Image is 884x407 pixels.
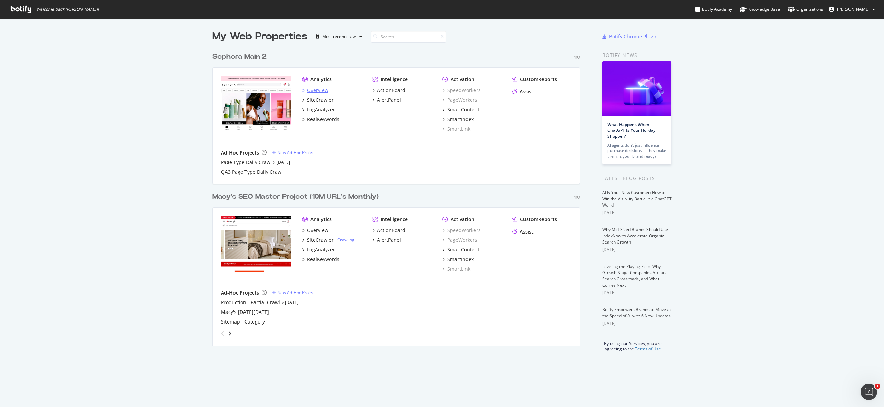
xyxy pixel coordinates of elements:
[212,52,269,62] a: Sephora Main 2
[221,159,272,166] a: Page Type Daily Crawl
[451,216,474,223] div: Activation
[212,52,267,62] div: Sephora Main 2
[602,307,671,319] a: Botify Empowers Brands to Move at the Speed of AI with 6 New Updates
[337,237,354,243] a: Crawling
[381,216,408,223] div: Intelligence
[447,256,474,263] div: SmartIndex
[302,256,339,263] a: RealKeywords
[227,330,232,337] div: angle-right
[602,210,672,216] div: [DATE]
[272,290,316,296] a: New Ad-Hoc Project
[302,237,354,244] a: SiteCrawler- Crawling
[512,228,534,235] a: Assist
[512,88,534,95] a: Assist
[372,87,405,94] a: ActionBoard
[635,346,661,352] a: Terms of Use
[307,237,334,244] div: SiteCrawler
[695,6,732,13] div: Botify Academy
[607,121,655,139] a: What Happens When ChatGPT Is Your Holiday Shopper?
[823,4,881,15] button: [PERSON_NAME]
[602,264,668,288] a: Leveling the Playing Field: Why Growth-Stage Companies Are at a Search Crossroads, and What Comes...
[302,227,328,234] a: Overview
[372,237,401,244] a: AlertPanel
[221,76,291,132] img: www.sephora.com
[218,328,227,339] div: angle-left
[377,87,405,94] div: ActionBoard
[302,116,339,123] a: RealKeywords
[212,43,586,346] div: grid
[447,106,479,113] div: SmartContent
[451,76,474,83] div: Activation
[307,106,335,113] div: LogAnalyzer
[272,150,316,156] a: New Ad-Hoc Project
[740,6,780,13] div: Knowledge Base
[602,290,672,296] div: [DATE]
[607,142,666,159] div: AI agents don’t just influence purchase decisions — they make them. Is your brand ready?
[442,126,470,132] a: SmartLink
[307,87,328,94] div: Overview
[277,159,290,165] a: [DATE]
[212,30,307,43] div: My Web Properties
[442,87,481,94] a: SpeedWorkers
[221,149,259,156] div: Ad-Hoc Projects
[875,384,880,389] span: 1
[302,97,334,103] a: SiteCrawler
[442,106,479,113] a: SmartContent
[221,216,291,272] img: www.macys.com
[837,6,869,12] span: Peter Pilz
[285,299,298,305] a: [DATE]
[302,106,335,113] a: LogAnalyzer
[602,247,672,253] div: [DATE]
[442,246,479,253] a: SmartContent
[572,194,580,200] div: Pro
[447,116,474,123] div: SmartIndex
[861,384,877,400] iframe: Intercom live chat
[221,309,269,316] a: Macy's [DATE][DATE]
[442,256,474,263] a: SmartIndex
[307,246,335,253] div: LogAnalyzer
[310,216,332,223] div: Analytics
[520,228,534,235] div: Assist
[36,7,99,12] span: Welcome back, [PERSON_NAME] !
[442,266,470,272] a: SmartLink
[447,246,479,253] div: SmartContent
[277,150,316,156] div: New Ad-Hoc Project
[322,34,357,39] div: Most recent crawl
[302,246,335,253] a: LogAnalyzer
[307,227,328,234] div: Overview
[602,61,671,116] img: What Happens When ChatGPT Is Your Holiday Shopper?
[371,31,446,43] input: Search
[512,216,557,223] a: CustomReports
[602,320,672,327] div: [DATE]
[277,290,316,296] div: New Ad-Hoc Project
[221,289,259,296] div: Ad-Hoc Projects
[310,76,332,83] div: Analytics
[442,116,474,123] a: SmartIndex
[602,190,672,208] a: AI Is Your New Customer: How to Win the Visibility Battle in a ChatGPT World
[442,97,477,103] a: PageWorkers
[221,318,265,325] a: Sitemap - Category
[520,216,557,223] div: CustomReports
[381,76,408,83] div: Intelligence
[221,299,280,306] a: Production - Partial Crawl
[377,97,401,103] div: AlertPanel
[609,33,658,40] div: Botify Chrome Plugin
[335,237,354,243] div: -
[307,256,339,263] div: RealKeywords
[442,237,477,244] a: PageWorkers
[212,192,379,202] div: Macy's SEO Master Project (10M URL's Monthly)
[602,51,672,59] div: Botify news
[221,169,283,176] a: QA3 Page Type Daily Crawl
[602,227,668,245] a: Why Mid-Sized Brands Should Use IndexNow to Accelerate Organic Search Growth
[313,31,365,42] button: Most recent crawl
[442,227,481,234] div: SpeedWorkers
